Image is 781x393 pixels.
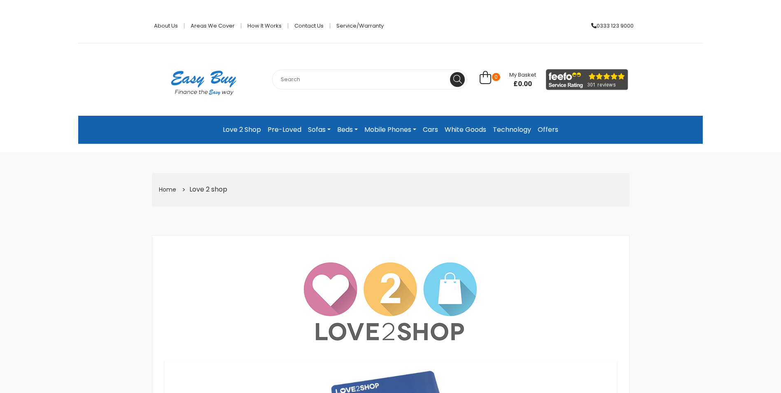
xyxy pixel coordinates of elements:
a: White Goods [441,122,490,137]
img: feefo_logo [546,69,628,90]
a: Areas we cover [184,23,241,28]
a: 0 My Basket £0.00 [480,75,536,85]
a: Cars [420,122,441,137]
a: About Us [148,23,184,28]
a: Contact Us [288,23,330,28]
a: Offers [534,122,562,137]
a: How it works [241,23,288,28]
a: Pre-Loved [264,122,305,137]
a: Service/Warranty [330,23,384,28]
a: Love 2 Shop [219,122,264,137]
input: Search [272,70,467,89]
span: 0 [492,73,500,81]
a: Technology [490,122,534,137]
span: £0.00 [509,80,536,88]
img: Love2shop Logo [302,260,479,344]
a: Sofas [305,122,334,137]
a: Home [159,185,176,194]
a: 0333 123 9000 [585,23,634,28]
img: Easy Buy [163,60,245,106]
a: Mobile Phones [361,122,420,137]
a: Beds [334,122,361,137]
span: My Basket [509,71,536,79]
li: Love 2 shop [179,183,228,196]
